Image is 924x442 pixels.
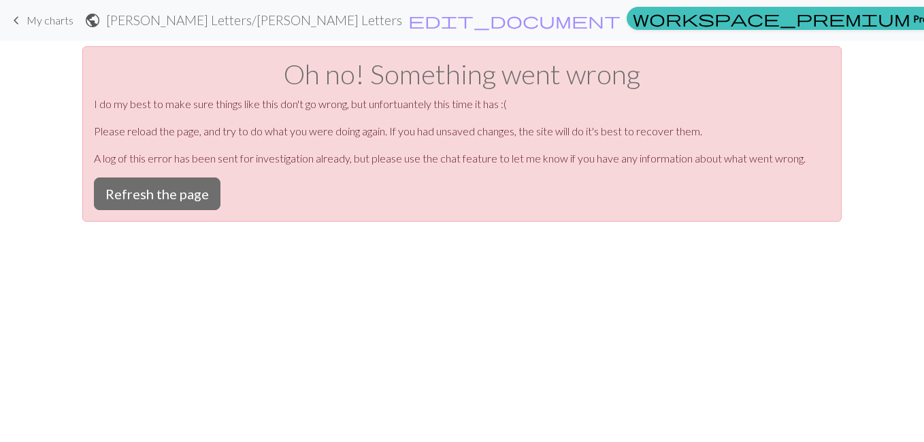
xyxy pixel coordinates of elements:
[106,12,402,28] h2: [PERSON_NAME] Letters / [PERSON_NAME] Letters
[408,11,621,30] span: edit_document
[27,14,73,27] span: My charts
[94,123,830,139] p: Please reload the page, and try to do what you were doing again. If you had unsaved changes, the ...
[8,9,73,32] a: My charts
[84,11,101,30] span: public
[94,150,830,167] p: A log of this error has been sent for investigation already, but please use the chat feature to l...
[633,9,910,28] span: workspace_premium
[94,96,830,112] p: I do my best to make sure things like this don't go wrong, but unfortuantely this time it has :(
[94,58,830,90] h1: Oh no! Something went wrong
[94,177,220,210] button: Refresh the page
[8,11,24,30] span: keyboard_arrow_left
